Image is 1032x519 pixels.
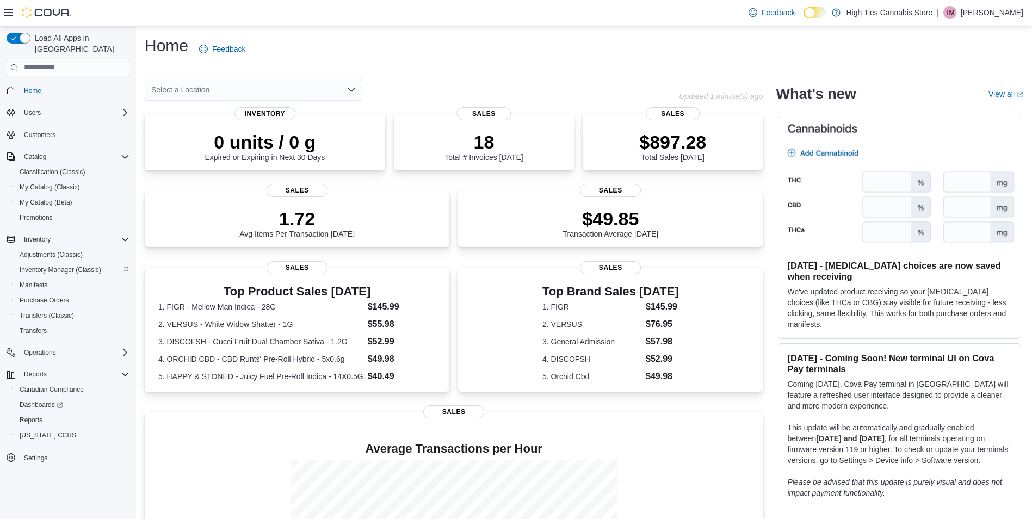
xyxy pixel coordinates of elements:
dd: $145.99 [368,300,436,313]
span: Inventory [24,235,51,244]
a: Feedback [744,2,799,23]
dt: 3. General Admission [542,336,641,347]
a: Classification (Classic) [15,165,90,178]
dd: $57.98 [646,335,679,348]
a: View allExternal link [988,90,1023,98]
span: Load All Apps in [GEOGRAPHIC_DATA] [30,33,129,54]
span: Settings [24,454,47,462]
span: Washington CCRS [15,429,129,442]
button: Reports [20,368,51,381]
dt: 4. ORCHID CBD - CBD Runts' Pre-Roll Hybrid - 5x0.6g [158,354,363,364]
span: Inventory [20,233,129,246]
p: $49.85 [563,208,659,230]
a: Feedback [195,38,250,60]
button: Canadian Compliance [11,382,134,397]
span: Users [24,108,41,117]
button: Manifests [11,277,134,293]
h3: Top Product Sales [DATE] [158,285,436,298]
dd: $40.49 [368,370,436,383]
p: | [937,6,939,19]
p: $897.28 [639,131,706,153]
button: Promotions [11,210,134,225]
button: Settings [2,449,134,465]
div: Total Sales [DATE] [639,131,706,162]
span: Sales [267,184,327,197]
span: Manifests [20,281,47,289]
span: Inventory [234,107,295,120]
h4: Average Transactions per Hour [153,442,754,455]
span: Transfers [20,326,47,335]
span: Reports [20,416,42,424]
span: Transfers [15,324,129,337]
dd: $52.99 [646,353,679,366]
p: This update will be automatically and gradually enabled between , for all terminals operating on ... [787,422,1012,466]
h3: Top Brand Sales [DATE] [542,285,679,298]
p: 1.72 [239,208,355,230]
span: Promotions [20,213,53,222]
span: Operations [20,346,129,359]
p: High Ties Cannabis Store [846,6,932,19]
a: My Catalog (Classic) [15,181,84,194]
div: Theresa Morgan [943,6,956,19]
span: Sales [423,405,484,418]
dd: $145.99 [646,300,679,313]
button: Home [2,83,134,98]
span: Classification (Classic) [15,165,129,178]
a: My Catalog (Beta) [15,196,77,209]
div: Transaction Average [DATE] [563,208,659,238]
button: Operations [2,345,134,360]
span: Settings [20,450,129,464]
button: Open list of options [347,85,356,94]
button: Users [20,106,45,119]
a: Home [20,84,46,97]
p: 0 units / 0 g [205,131,325,153]
span: Dashboards [15,398,129,411]
span: Inventory Manager (Classic) [15,263,129,276]
span: Customers [20,128,129,141]
p: Updated 1 minute(s) ago [679,92,763,101]
span: Purchase Orders [20,296,69,305]
span: Catalog [24,152,46,161]
a: Settings [20,452,52,465]
span: Promotions [15,211,129,224]
dd: $55.98 [368,318,436,331]
span: Dashboards [20,400,63,409]
span: Sales [580,184,641,197]
span: Adjustments (Classic) [15,248,129,261]
span: Feedback [762,7,795,18]
a: Purchase Orders [15,294,73,307]
h1: Home [145,35,188,57]
span: Sales [457,107,511,120]
p: 18 [444,131,523,153]
dt: 2. VERSUS [542,319,641,330]
span: Sales [646,107,700,120]
button: Inventory [2,232,134,247]
button: Transfers (Classic) [11,308,134,323]
button: Users [2,105,134,120]
button: My Catalog (Beta) [11,195,134,210]
dd: $52.99 [368,335,436,348]
span: Dark Mode [804,18,804,19]
h3: [DATE] - [MEDICAL_DATA] choices are now saved when receiving [787,260,1012,282]
button: Catalog [2,149,134,164]
button: Customers [2,127,134,143]
svg: External link [1017,91,1023,98]
button: Reports [11,412,134,428]
span: Home [24,86,41,95]
nav: Complex example [7,78,129,494]
button: Adjustments (Classic) [11,247,134,262]
a: Promotions [15,211,57,224]
a: Customers [20,128,60,141]
span: Reports [24,370,47,379]
dt: 3. DISCOFSH - Gucci Fruit Dual Chamber Sativa - 1.2G [158,336,363,347]
span: My Catalog (Beta) [20,198,72,207]
dd: $49.98 [646,370,679,383]
button: Classification (Classic) [11,164,134,180]
span: Classification (Classic) [20,168,85,176]
span: Customers [24,131,55,139]
span: Home [20,84,129,97]
span: Users [20,106,129,119]
a: Dashboards [11,397,134,412]
a: Adjustments (Classic) [15,248,87,261]
span: Catalog [20,150,129,163]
